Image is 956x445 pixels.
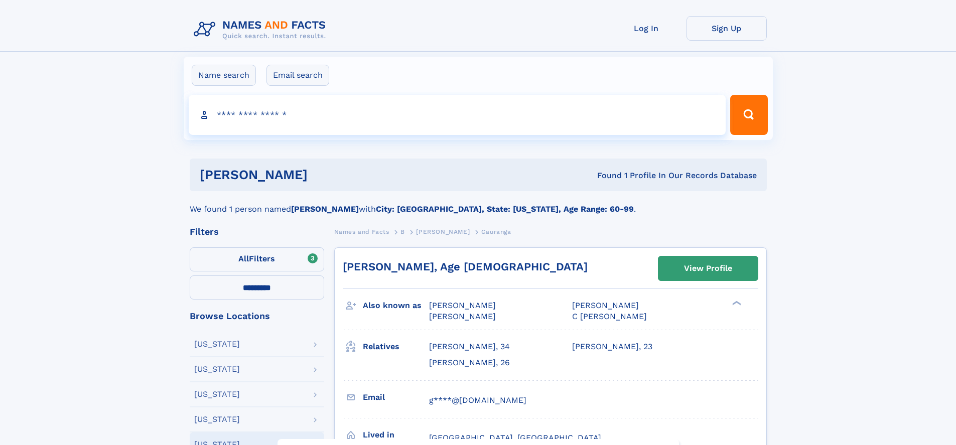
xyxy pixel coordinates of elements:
a: [PERSON_NAME], 23 [572,341,652,352]
span: [PERSON_NAME] [416,228,470,235]
a: [PERSON_NAME], 26 [429,357,510,368]
div: [US_STATE] [194,390,240,398]
div: [US_STATE] [194,340,240,348]
h3: Email [363,389,429,406]
b: [PERSON_NAME] [291,204,359,214]
div: Browse Locations [190,312,324,321]
a: Sign Up [687,16,767,41]
span: [PERSON_NAME] [429,312,496,321]
a: [PERSON_NAME] [416,225,470,238]
span: [GEOGRAPHIC_DATA], [GEOGRAPHIC_DATA] [429,433,601,442]
div: Found 1 Profile In Our Records Database [452,170,757,181]
span: [PERSON_NAME] [572,301,639,310]
h3: Lived in [363,426,429,443]
label: Filters [190,247,324,271]
button: Search Button [730,95,767,135]
div: [US_STATE] [194,365,240,373]
div: [US_STATE] [194,415,240,423]
span: All [238,254,249,263]
div: Filters [190,227,324,236]
h3: Relatives [363,338,429,355]
a: [PERSON_NAME], 34 [429,341,510,352]
a: [PERSON_NAME], Age [DEMOGRAPHIC_DATA] [343,260,588,273]
a: Names and Facts [334,225,389,238]
h3: Also known as [363,297,429,314]
div: View Profile [684,257,732,280]
a: B [400,225,405,238]
label: Email search [266,65,329,86]
span: C [PERSON_NAME] [572,312,647,321]
b: City: [GEOGRAPHIC_DATA], State: [US_STATE], Age Range: 60-99 [376,204,634,214]
span: B [400,228,405,235]
span: [PERSON_NAME] [429,301,496,310]
label: Name search [192,65,256,86]
a: View Profile [658,256,758,280]
img: Logo Names and Facts [190,16,334,43]
div: ❯ [730,300,742,307]
div: We found 1 person named with . [190,191,767,215]
span: Gauranga [481,228,511,235]
a: Log In [606,16,687,41]
input: search input [189,95,726,135]
h1: [PERSON_NAME] [200,169,453,181]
